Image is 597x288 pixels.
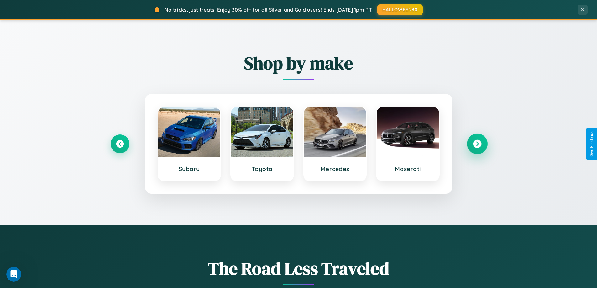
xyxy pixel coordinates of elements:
[165,7,373,13] span: No tricks, just treats! Enjoy 30% off for all Silver and Gold users! Ends [DATE] 1pm PT.
[6,267,21,282] iframe: Intercom live chat
[589,131,594,157] div: Give Feedback
[237,165,287,173] h3: Toyota
[111,51,487,75] h2: Shop by make
[165,165,214,173] h3: Subaru
[111,256,487,280] h1: The Road Less Traveled
[377,4,423,15] button: HALLOWEEN30
[383,165,433,173] h3: Maserati
[310,165,360,173] h3: Mercedes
